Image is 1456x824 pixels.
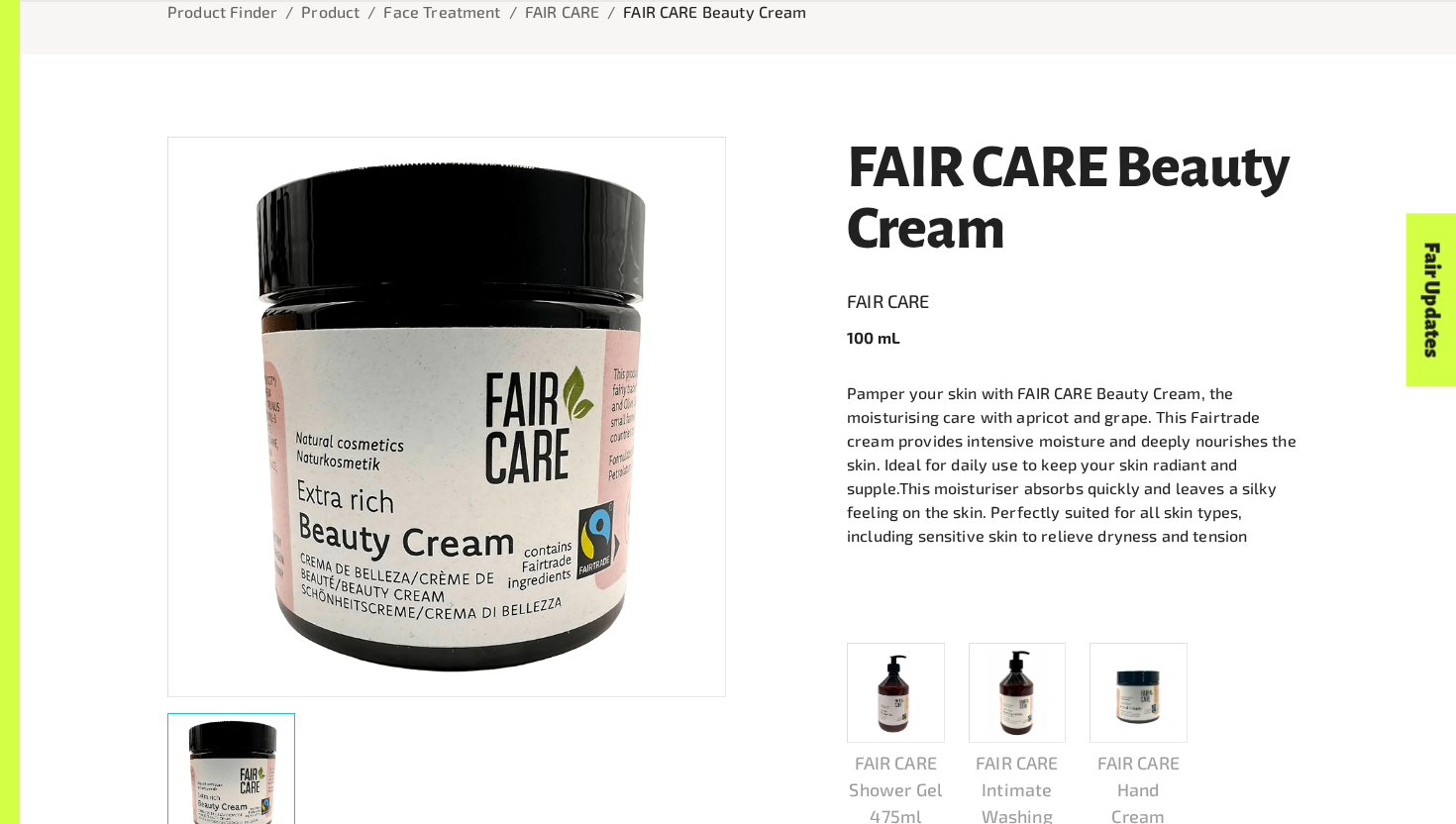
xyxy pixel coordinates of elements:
p: Pamper your skin with FAIR CARE Beauty Cream, the moisturising care with apricot and grape. This ... [847,381,1308,548]
p: 100 mL [847,326,1308,350]
a: Face Treatment [383,2,500,21]
a: FAIR CARE [847,286,1308,318]
a: Product Finder [167,2,277,21]
a: FAIR CARE [525,2,599,21]
a: Product [301,2,360,21]
h1: FAIR CARE Beauty Cream [847,137,1308,260]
